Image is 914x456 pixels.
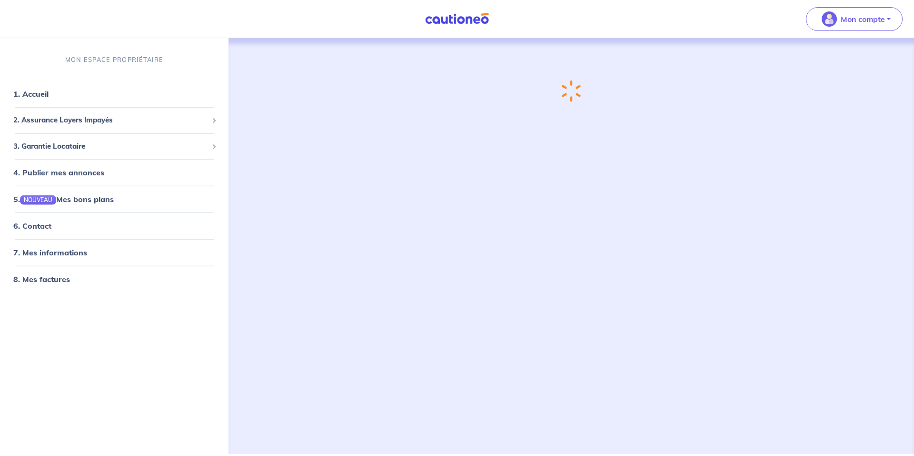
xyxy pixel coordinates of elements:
img: Cautioneo [421,13,493,25]
a: 5.NOUVEAUMes bons plans [13,194,114,204]
div: 1. Accueil [4,84,225,103]
span: 2. Assurance Loyers Impayés [13,115,208,126]
div: 6. Contact [4,216,225,235]
p: MON ESPACE PROPRIÉTAIRE [65,55,163,64]
img: loading-spinner [557,77,586,106]
div: 4. Publier mes annonces [4,163,225,182]
div: 5.NOUVEAUMes bons plans [4,190,225,209]
a: 7. Mes informations [13,248,87,257]
button: illu_account_valid_menu.svgMon compte [806,7,903,31]
div: 3. Garantie Locataire [4,137,225,155]
p: Mon compte [841,13,885,25]
a: 8. Mes factures [13,274,70,284]
div: 8. Mes factures [4,270,225,289]
a: 6. Contact [13,221,51,231]
div: 7. Mes informations [4,243,225,262]
span: 3. Garantie Locataire [13,141,208,152]
img: illu_account_valid_menu.svg [822,11,837,27]
a: 1. Accueil [13,89,49,99]
a: 4. Publier mes annonces [13,168,104,177]
div: 2. Assurance Loyers Impayés [4,111,225,130]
